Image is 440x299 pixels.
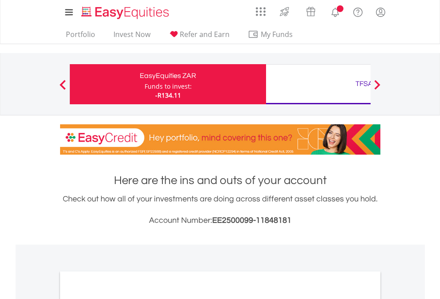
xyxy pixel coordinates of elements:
img: EasyEquities_Logo.png [80,5,173,20]
a: FAQ's and Support [347,2,369,20]
span: Refer and Earn [180,29,230,39]
img: thrive-v2.svg [277,4,292,19]
div: EasyEquities ZAR [75,70,261,82]
a: Portfolio [62,30,99,44]
button: Previous [54,84,72,93]
div: Funds to invest: [145,82,192,91]
span: My Funds [248,29,306,40]
h1: Here are the ins and outs of your account [60,172,380,188]
img: EasyCredit Promotion Banner [60,124,380,155]
button: Next [368,84,386,93]
div: Check out how all of your investments are doing across different asset classes you hold. [60,193,380,227]
a: Invest Now [110,30,154,44]
a: AppsGrid [250,2,271,16]
img: grid-menu-icon.svg [256,7,266,16]
a: Vouchers [298,2,324,19]
img: vouchers-v2.svg [303,4,318,19]
a: Refer and Earn [165,30,233,44]
span: EE2500099-11848181 [212,216,291,225]
a: My Profile [369,2,392,22]
span: -R134.11 [155,91,181,99]
a: Home page [78,2,173,20]
a: Notifications [324,2,347,20]
h3: Account Number: [60,214,380,227]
